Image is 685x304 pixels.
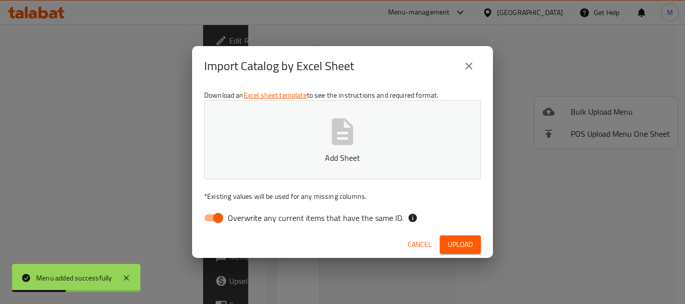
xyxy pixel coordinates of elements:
span: Upload [448,238,473,251]
button: Add Sheet [204,100,481,179]
button: close [457,54,481,78]
button: Upload [440,235,481,254]
div: Menu added successfully [36,272,112,283]
p: Add Sheet [220,152,465,164]
span: Cancel [408,238,432,251]
p: Existing values will be used for any missing columns. [204,191,481,201]
button: Cancel [404,235,436,254]
svg: If the overwrite option isn't selected, then the items that match an existing ID will be ignored ... [408,213,418,223]
span: Overwrite any current items that have the same ID. [228,212,404,224]
a: Excel sheet template [244,89,307,102]
div: Download an to see the instructions and required format. [192,86,493,231]
h2: Import Catalog by Excel Sheet [204,58,354,74]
